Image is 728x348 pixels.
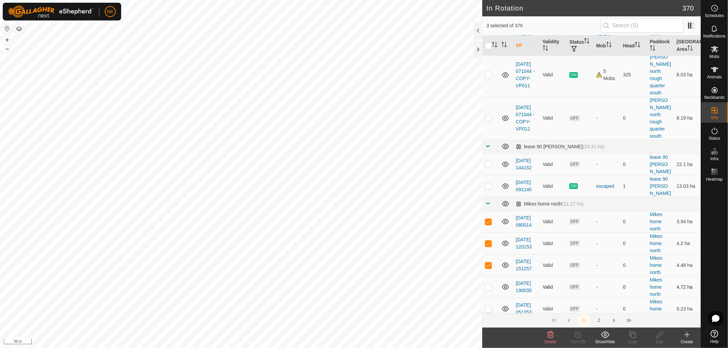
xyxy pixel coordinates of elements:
[569,284,580,290] span: OFF
[596,284,618,291] div: -
[596,115,618,122] div: -
[592,314,606,327] button: 2
[674,276,701,298] td: 4.72 ha
[620,232,647,254] td: 0
[540,53,567,96] td: Valid
[674,175,701,197] td: 13.03 ha
[620,35,647,56] th: Head
[650,299,662,319] a: Mikes home north
[540,298,567,320] td: Valid
[622,314,636,327] button: Last Page
[591,339,619,345] div: Show/Hide
[516,180,532,192] a: [DATE] 091140
[486,22,601,29] span: 3 selected of 370
[540,175,567,197] td: Valid
[594,35,620,56] th: Mob
[540,211,567,232] td: Valid
[513,35,540,56] th: VP
[709,136,720,140] span: Status
[687,46,693,52] p-sorticon: Activate to sort
[646,339,673,345] div: Edit
[701,327,728,346] a: Help
[516,61,534,88] a: [DATE] 071044 - COPY-VP011
[516,302,532,315] a: [DATE] 051353
[650,54,671,95] a: [PERSON_NAME] north rough quarter south
[620,96,647,140] td: 0
[540,232,567,254] td: Valid
[516,237,532,249] a: [DATE] 120153
[569,241,580,246] span: OFF
[650,277,662,297] a: Mikes home north
[564,339,591,345] div: Turn Off
[492,43,497,48] p-sorticon: Activate to sort
[704,95,725,100] span: Neckbands
[3,45,11,53] button: –
[620,175,647,197] td: 1
[635,43,640,48] p-sorticon: Activate to sort
[596,161,618,168] div: -
[711,116,718,120] span: VPs
[540,254,567,276] td: Valid
[683,3,694,13] span: 370
[596,218,618,225] div: -
[583,144,604,149] span: (23.31 ha)
[650,233,662,253] a: Mikes home north
[674,153,701,175] td: 22.1 ha
[620,211,647,232] td: 0
[619,339,646,345] div: Copy
[674,211,701,232] td: 3.94 ha
[501,43,507,48] p-sorticon: Activate to sort
[516,215,532,228] a: [DATE] 080014
[596,262,618,269] div: -
[214,339,240,345] a: Privacy Policy
[540,96,567,140] td: Valid
[596,305,618,313] div: -
[607,314,621,327] button: Next Page
[710,55,719,59] span: Mobs
[545,339,557,344] span: Delete
[705,14,724,18] span: Schedules
[540,276,567,298] td: Valid
[674,232,701,254] td: 4.2 ha
[569,262,580,268] span: OFF
[569,72,577,78] span: ON
[620,254,647,276] td: 0
[674,254,701,276] td: 4.48 ha
[569,116,580,121] span: OFF
[710,157,718,161] span: Infra
[584,39,589,45] p-sorticon: Activate to sort
[596,240,618,247] div: -
[620,276,647,298] td: 0
[596,68,618,82] div: 5 Mobs
[15,25,23,33] button: Map Layers
[650,46,655,52] p-sorticon: Activate to sort
[516,281,532,293] a: [DATE] 190035
[516,158,532,170] a: [DATE] 144152
[647,35,674,56] th: Paddock
[703,34,726,38] span: Notifications
[620,298,647,320] td: 0
[569,162,580,167] span: OFF
[620,53,647,96] td: 325
[3,25,11,33] button: Reset Map
[650,255,662,275] a: Mikes home north
[569,183,577,189] span: ON
[650,212,662,231] a: Mikes home north
[486,4,683,12] h2: In Rotation
[601,18,684,33] input: Search (S)
[540,35,567,56] th: Validity
[540,153,567,175] td: Valid
[107,8,113,15] span: NK
[569,219,580,225] span: OFF
[3,36,11,44] button: +
[674,298,701,320] td: 5.23 ha
[562,201,584,207] span: (11.27 ha)
[577,314,591,327] button: 1
[674,53,701,96] td: 8.03 ha
[710,339,719,344] span: Help
[248,339,268,345] a: Contact Us
[650,97,671,139] a: [PERSON_NAME] north rough quarter south
[8,5,94,18] img: Gallagher Logo
[674,35,701,56] th: [GEOGRAPHIC_DATA] Area
[706,177,723,181] span: Heatmap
